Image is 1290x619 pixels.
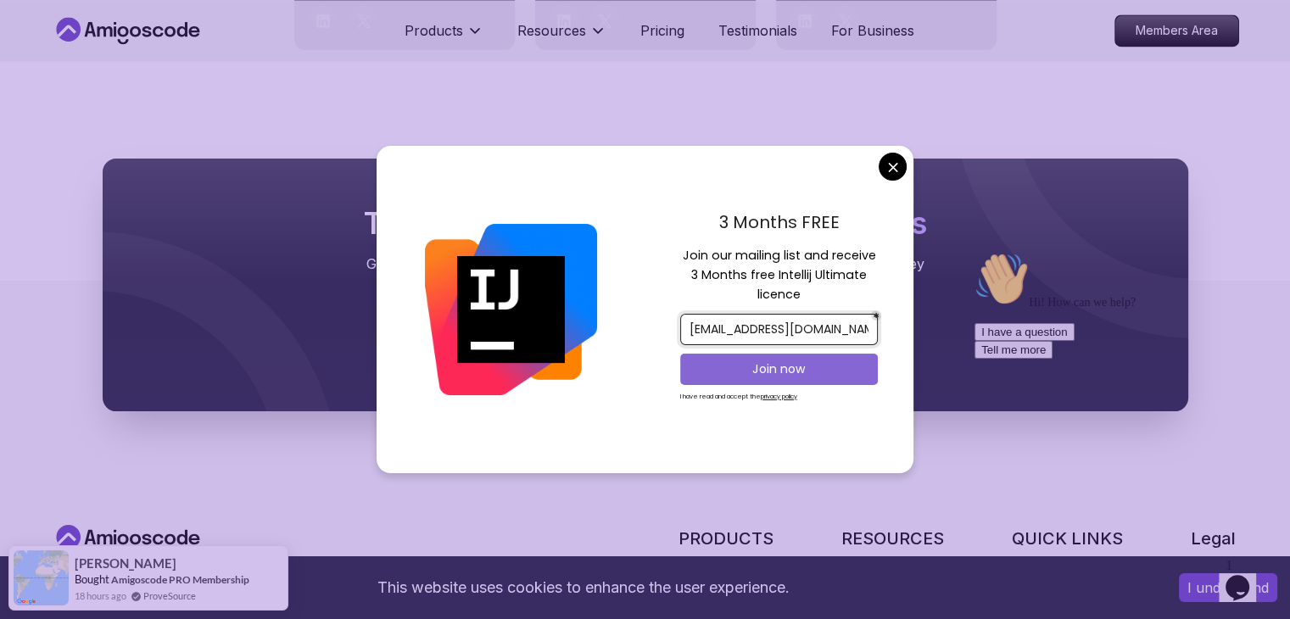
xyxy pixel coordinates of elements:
div: This website uses cookies to enhance the user experience. [13,569,1153,606]
a: For Business [831,20,914,41]
a: Pricing [640,20,684,41]
div: 👋Hi! How can we help?I have a questionTell me more [7,7,312,114]
p: Resources [517,20,586,41]
span: Hi! How can we help? [7,51,168,64]
h3: RESOURCES [841,527,944,550]
a: ProveSource [143,588,196,603]
iframe: chat widget [1219,551,1273,602]
button: Tell me more [7,96,85,114]
a: Testimonials [718,20,797,41]
button: Products [405,20,483,54]
button: Accept cookies [1179,573,1277,602]
button: Resources [517,20,606,54]
img: :wave: [7,7,61,61]
span: 18 hours ago [75,588,126,603]
p: Products [405,20,463,41]
iframe: chat widget [968,245,1273,543]
button: I have a question [7,78,107,96]
a: Members Area [1114,14,1239,47]
h3: PRODUCTS [679,527,773,550]
h2: The One-Stop Platform for [360,206,930,240]
a: Amigoscode PRO Membership [111,573,249,586]
span: Bought [75,572,109,586]
p: Get unlimited access to coding , , and . Start your journey or level up your career with Amigosco... [360,254,930,294]
img: provesource social proof notification image [14,550,69,605]
span: [PERSON_NAME] [75,556,176,571]
p: Members Area [1115,15,1238,46]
